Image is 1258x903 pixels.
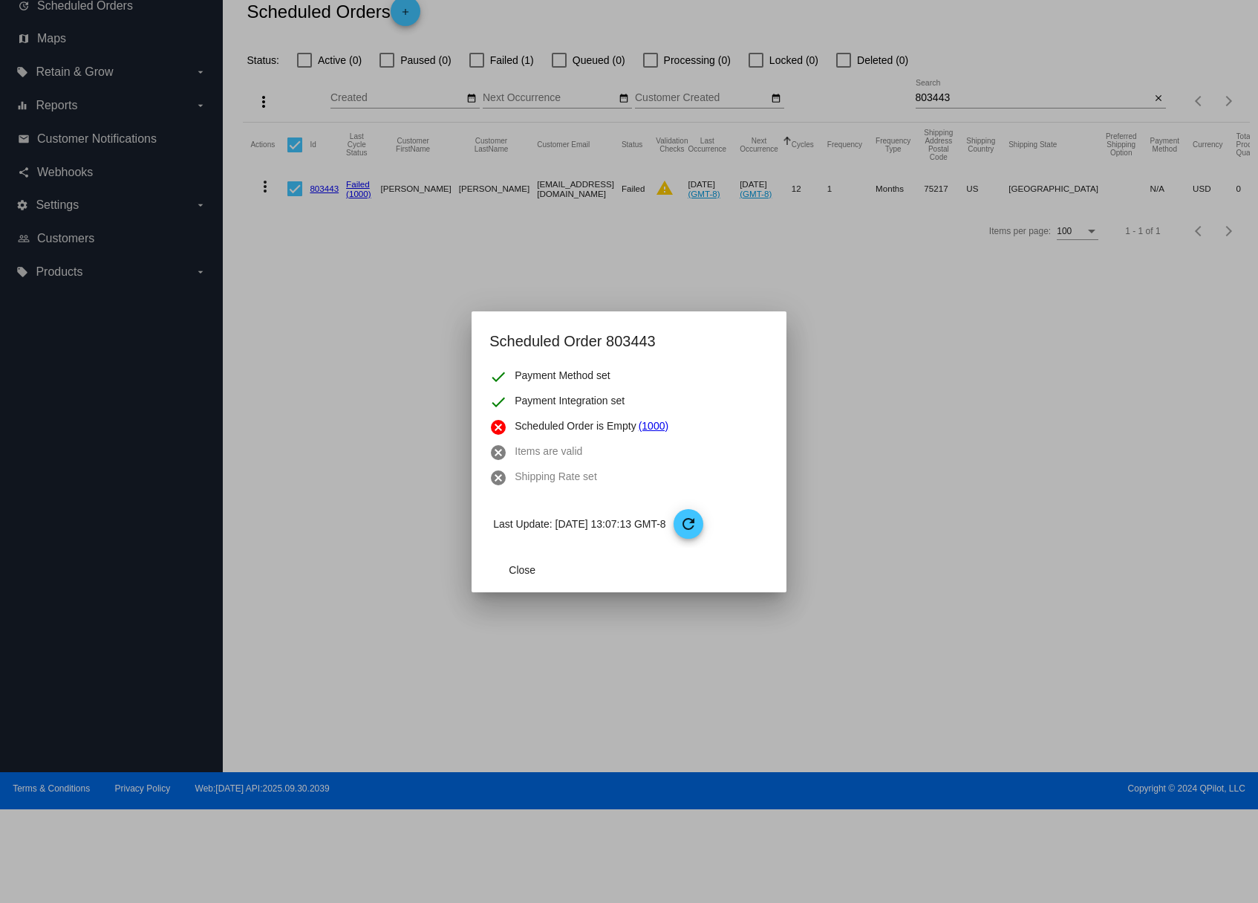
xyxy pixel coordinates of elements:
[489,444,507,462] mat-icon: cancel
[493,509,769,539] p: Last Update: [DATE] 13:07:13 GMT-8
[489,418,507,436] mat-icon: cancel
[515,444,582,462] span: Items are valid
[679,515,697,533] mat-icon: refresh
[489,469,507,487] mat-icon: cancel
[489,557,555,583] button: Close dialog
[489,393,507,411] mat-icon: check
[639,418,668,436] a: (1000)
[489,368,507,386] mat-icon: check
[515,393,625,411] span: Payment Integration set
[509,564,535,576] span: Close
[515,368,610,386] span: Payment Method set
[515,418,636,436] span: Scheduled Order is Empty
[515,469,597,487] span: Shipping Rate set
[489,329,769,353] h2: Scheduled Order 803443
